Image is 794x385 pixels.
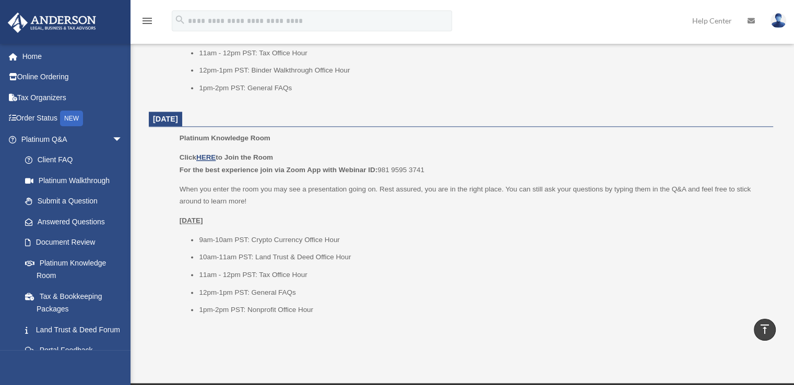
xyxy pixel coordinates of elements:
span: Platinum Knowledge Room [180,134,270,142]
li: 10am-11am PST: Land Trust & Deed Office Hour [199,251,766,263]
img: User Pic [771,13,786,28]
a: Home [7,46,138,67]
b: For the best experience join via Zoom App with Webinar ID: [180,166,377,174]
span: arrow_drop_down [112,129,133,150]
div: NEW [60,111,83,126]
i: search [174,14,186,26]
a: Document Review [15,232,138,253]
li: 12pm-1pm PST: Binder Walkthrough Office Hour [199,64,766,77]
a: Online Ordering [7,67,138,88]
a: Land Trust & Deed Forum [15,319,138,340]
i: menu [141,15,153,27]
li: 11am - 12pm PST: Tax Office Hour [199,269,766,281]
li: 1pm-2pm PST: Nonprofit Office Hour [199,304,766,316]
a: Order StatusNEW [7,108,138,129]
a: Submit a Question [15,191,138,212]
a: vertical_align_top [754,319,776,341]
a: HERE [196,153,216,161]
b: Click to Join the Room [180,153,273,161]
li: 1pm-2pm PST: General FAQs [199,82,766,94]
a: Platinum Q&Aarrow_drop_down [7,129,138,150]
i: vertical_align_top [759,323,771,335]
u: [DATE] [180,216,203,224]
a: Tax & Bookkeeping Packages [15,286,138,319]
a: Tax Organizers [7,87,138,108]
a: Client FAQ [15,150,138,171]
a: Answered Questions [15,211,138,232]
a: Platinum Knowledge Room [15,252,133,286]
a: menu [141,18,153,27]
a: Platinum Walkthrough [15,170,138,191]
a: Portal Feedback [15,340,138,361]
img: Anderson Advisors Platinum Portal [5,13,99,33]
span: [DATE] [153,115,178,123]
p: When you enter the room you may see a presentation going on. Rest assured, you are in the right p... [180,183,766,208]
li: 11am - 12pm PST: Tax Office Hour [199,47,766,59]
li: 12pm-1pm PST: General FAQs [199,286,766,299]
p: 981 9595 3741 [180,151,766,176]
li: 9am-10am PST: Crypto Currency Office Hour [199,234,766,246]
